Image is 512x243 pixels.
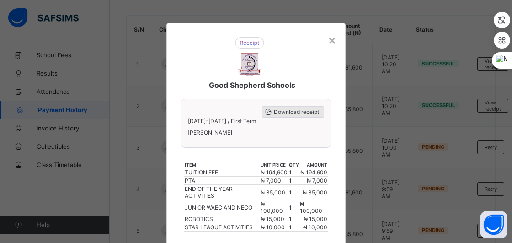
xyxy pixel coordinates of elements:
[184,162,260,168] th: item
[261,216,284,222] span: ₦ 15,000
[299,162,328,168] th: amount
[185,169,260,176] div: TUITION FEE
[209,81,295,90] span: Good Shepherd Schools
[261,189,285,196] span: ₦ 35,000
[185,224,260,231] div: STAR LEAGUE ACTIVITIES
[235,37,264,49] img: receipt.26f346b57495a98c98ef9b0bc63aa4d8.svg
[303,189,327,196] span: ₦ 35,000
[307,177,327,184] span: ₦ 7,000
[185,216,260,222] div: ROBOTICS
[185,185,260,199] div: END OF THE YEAR ACTIVITIES
[288,177,299,185] td: 1
[300,169,327,176] span: ₦ 194,600
[274,108,319,115] span: Download receipt
[288,200,299,215] td: 1
[300,200,322,214] span: ₦ 100,000
[261,177,281,184] span: ₦ 7,000
[288,185,299,200] td: 1
[303,224,327,231] span: ₦ 10,000
[480,211,507,238] button: Open asap
[288,223,299,232] td: 1
[288,162,299,168] th: qty
[188,118,256,124] span: [DATE]-[DATE] / First Term
[288,215,299,223] td: 1
[261,200,283,214] span: ₦ 100,000
[188,129,324,136] span: [PERSON_NAME]
[261,224,285,231] span: ₦ 10,000
[328,32,336,48] div: ×
[185,177,260,184] div: PTA
[261,169,288,176] span: ₦ 194,600
[288,168,299,177] td: 1
[260,162,288,168] th: unit price
[185,204,260,211] div: JUNIOR WAEC AND NECO
[238,53,261,76] img: Good Shepherd Schools
[304,216,327,222] span: ₦ 15,000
